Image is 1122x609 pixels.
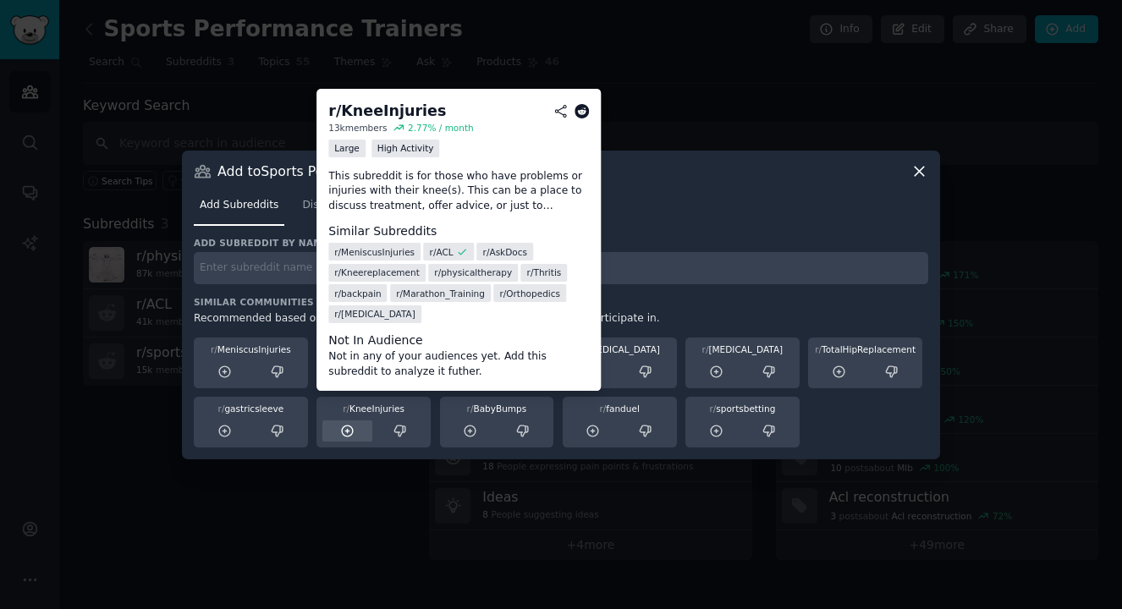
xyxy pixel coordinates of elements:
dt: Similar Subreddits [328,222,589,240]
div: Large [328,140,366,157]
div: gastricsleeve [200,403,302,414]
div: 2.77 % / month [408,122,474,134]
span: r/ Thritis [527,266,562,278]
span: r/ [709,403,716,414]
a: Add Subreddits [194,192,284,227]
div: MeniscusInjuries [200,343,302,355]
h3: Add subreddit by name [194,237,928,249]
div: 13k members [328,122,387,134]
h3: Add to Sports Performance Trainers [217,162,449,180]
div: TotalHipReplacement [814,343,916,355]
span: r/ MeniscusInjuries [334,246,415,258]
span: r/ physicaltherapy [434,266,512,278]
span: r/ [702,344,709,354]
span: Discover Communities [302,198,419,213]
div: r/ KneeInjuries [328,101,446,122]
dt: Not In Audience [328,332,589,349]
dd: Not in any of your audiences yet. Add this subreddit to analyze it futher. [328,349,589,379]
p: This subreddit is for those who have problems or injuries with their knee(s). This can be a place... [328,169,589,214]
div: sportsbetting [691,403,794,414]
span: r/ [218,403,225,414]
span: Add Subreddits [200,198,278,213]
div: Recommended based on communities that members of your audience also participate in. [194,311,928,326]
div: BabyBumps [446,403,548,414]
span: r/ [343,403,349,414]
input: Enter subreddit name and press enter [194,252,928,285]
span: r/ [815,344,822,354]
span: r/ Kneereplacement [334,266,420,278]
div: [MEDICAL_DATA] [691,343,794,355]
div: [MEDICAL_DATA] [569,343,671,355]
span: r/ Marathon_Training [396,288,485,299]
span: r/ ACL [430,246,454,258]
div: High Activity [371,140,440,157]
h3: Similar Communities [194,296,928,308]
span: r/ [599,403,606,414]
div: KneeInjuries [322,403,425,414]
span: r/ AskDocs [483,246,527,258]
span: r/ Orthopedics [499,288,560,299]
div: fanduel [569,403,671,414]
a: Discover Communities [296,192,425,227]
span: r/ [467,403,474,414]
span: r/ [211,344,217,354]
span: r/ backpain [334,288,381,299]
span: r/ [MEDICAL_DATA] [334,308,415,320]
